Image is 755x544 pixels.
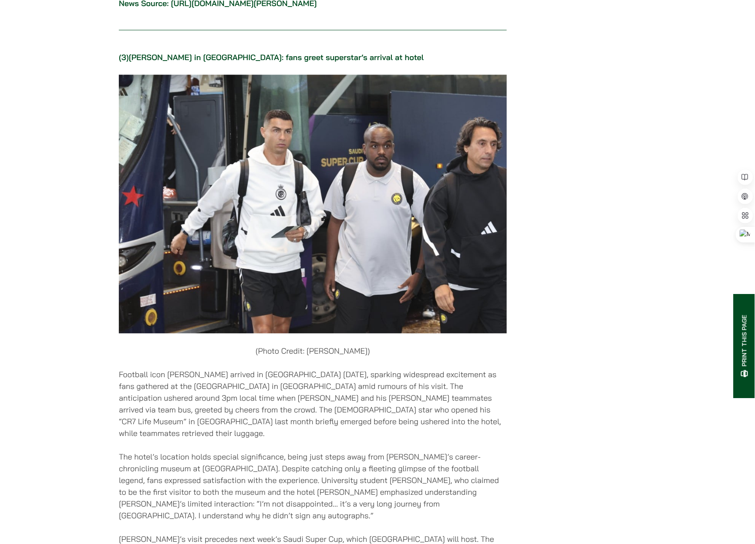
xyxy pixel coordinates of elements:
p: (Photo Credit: [PERSON_NAME]) [119,345,507,357]
p: Football icon [PERSON_NAME] arrived in [GEOGRAPHIC_DATA] [DATE], sparking widespread excitement a... [119,369,507,439]
strong: (3) [119,52,424,62]
p: The hotel’s location holds special significance, being just steps away from [PERSON_NAME]’s caree... [119,451,507,522]
a: [PERSON_NAME] in [GEOGRAPHIC_DATA]: fans greet superstar’s arrival at hotel [129,52,424,62]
